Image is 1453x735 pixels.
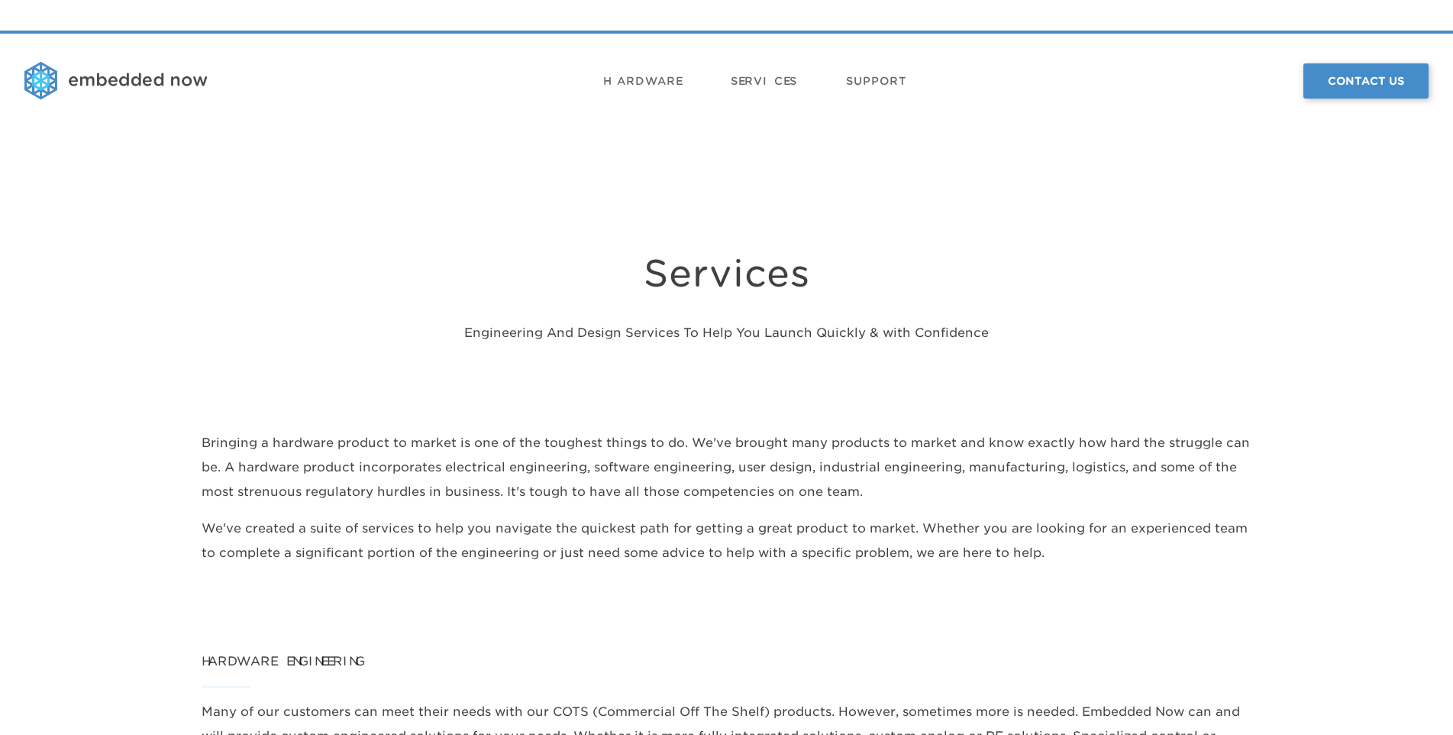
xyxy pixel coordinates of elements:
h1: Services [24,251,1429,296]
img: logo.png [24,62,208,100]
span: Engineering And Design Services To Help You Launch Quickly & with Confidence [464,325,989,340]
a: Support [846,58,907,104]
a: Hardware [603,58,682,104]
p: Bringing a hardware product to market is one of the toughest things to do. We've brought many pro... [202,431,1252,504]
p: We've created a suite of services to help you navigate the quickest path for getting a great prod... [202,516,1252,565]
h2: Hardware Engineering [202,649,1252,688]
a: Services [731,58,797,104]
a: Contact Us [1303,63,1429,99]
